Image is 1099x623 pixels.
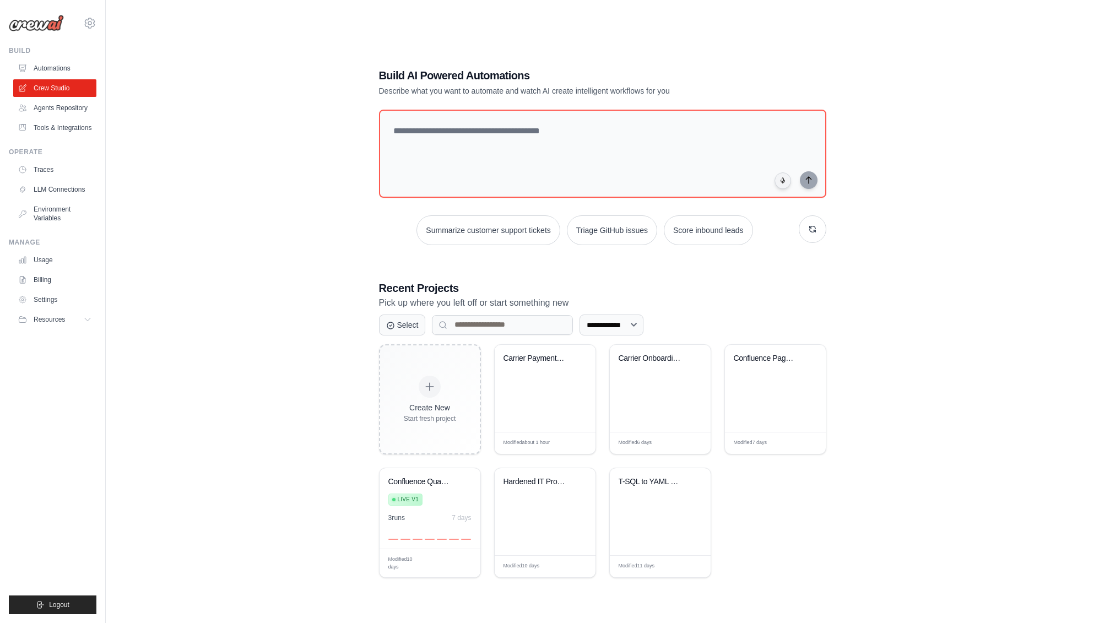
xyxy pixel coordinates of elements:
span: Live v1 [398,495,419,504]
div: Start fresh project [404,414,456,423]
div: Day 4: 0 executions [425,539,435,540]
div: Manage deployment [422,559,450,567]
span: Edit [684,439,694,447]
img: Logo [9,15,64,31]
span: Edit [569,439,578,447]
div: Build [9,46,96,55]
span: Edit [569,562,578,571]
a: Settings [13,291,96,308]
span: Edit [454,559,463,567]
button: Logout [9,595,96,614]
h3: Recent Projects [379,280,826,296]
span: Manage [422,559,442,567]
span: Modified 7 days [734,439,767,447]
span: Modified 6 days [619,439,652,447]
div: 7 days [452,513,471,522]
div: Carrier Onboarding Teams Approval Automation [619,354,685,364]
span: Modified 10 days [388,556,423,571]
div: Activity over last 7 days [388,527,472,540]
div: Day 6: 0 executions [449,539,459,540]
a: Agents Repository [13,99,96,117]
span: Modified 10 days [504,562,540,570]
a: Tools & Integrations [13,119,96,137]
a: LLM Connections [13,181,96,198]
div: Confluence Quality Assistant [388,477,455,487]
div: Manage [9,238,96,247]
span: Modified 11 days [619,562,655,570]
span: Logout [49,600,69,609]
button: Click to speak your automation idea [775,172,791,189]
a: Automations [13,59,96,77]
span: Modified about 1 hour [504,439,550,447]
button: Summarize customer support tickets [416,215,560,245]
a: Usage [13,251,96,269]
a: Traces [13,161,96,178]
span: Edit [684,562,694,571]
div: Hardened IT Project Management & Reporting System [504,477,570,487]
div: T-SQL to YAML Semantic Converter [619,477,685,487]
div: Day 5: 0 executions [437,539,447,540]
div: Carrier Payment Info Extractor [504,354,570,364]
button: Select [379,315,426,335]
p: Describe what you want to automate and watch AI create intelligent workflows for you [379,85,749,96]
h1: Build AI Powered Automations [379,68,749,83]
button: Get new suggestions [799,215,826,243]
div: Operate [9,148,96,156]
div: Day 2: 0 executions [400,539,410,540]
div: Day 7: 0 executions [461,539,471,540]
div: Create New [404,402,456,413]
a: Billing [13,271,96,289]
div: Confluence Page ID Finder [734,354,800,364]
div: 3 run s [388,513,405,522]
div: Day 1: 0 executions [388,539,398,540]
span: Edit [799,439,809,447]
a: Crew Studio [13,79,96,97]
button: Score inbound leads [664,215,753,245]
span: Resources [34,315,65,324]
p: Pick up where you left off or start something new [379,296,826,310]
button: Triage GitHub issues [567,215,657,245]
div: Day 3: 0 executions [413,539,423,540]
a: Environment Variables [13,201,96,227]
button: Resources [13,311,96,328]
